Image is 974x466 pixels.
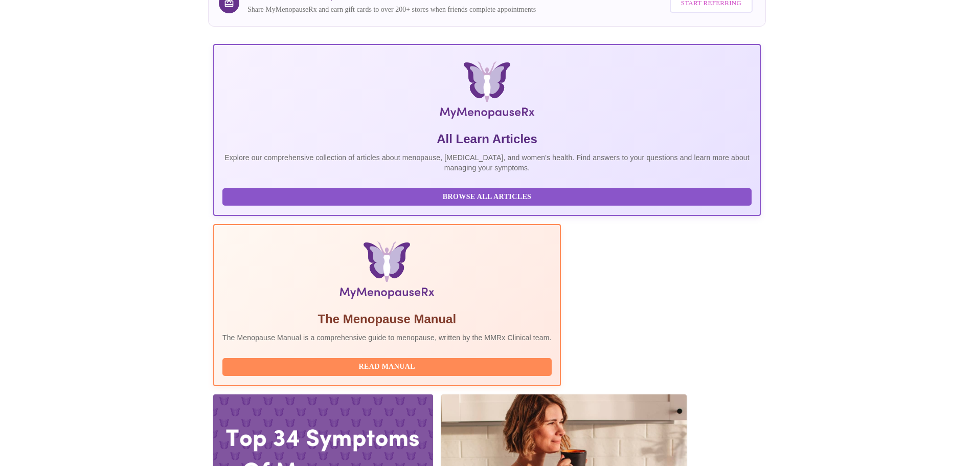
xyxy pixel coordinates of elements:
button: Browse All Articles [222,188,752,206]
span: Read Manual [233,361,541,373]
h5: The Menopause Manual [222,311,552,327]
a: Read Manual [222,362,554,370]
p: Share MyMenopauseRx and earn gift cards to over 200+ stores when friends complete appointments [247,5,536,15]
button: Read Manual [222,358,552,376]
p: Explore our comprehensive collection of articles about menopause, [MEDICAL_DATA], and women's hea... [222,152,752,173]
span: Browse All Articles [233,191,741,204]
img: Menopause Manual [275,241,499,303]
img: MyMenopauseRx Logo [305,61,669,123]
a: Browse All Articles [222,192,754,201]
h5: All Learn Articles [222,131,752,147]
p: The Menopause Manual is a comprehensive guide to menopause, written by the MMRx Clinical team. [222,332,552,343]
